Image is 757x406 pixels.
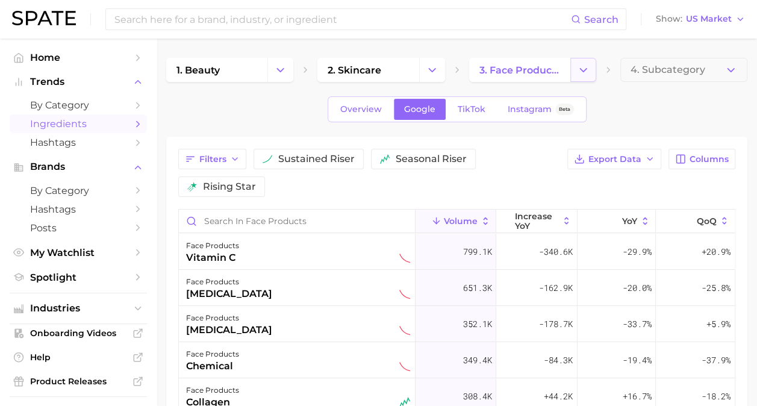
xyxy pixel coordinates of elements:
button: 4. Subcategory [620,58,747,82]
a: Overview [330,99,392,120]
a: My Watchlist [10,243,147,262]
img: sustained decliner [399,325,410,336]
a: Help [10,348,147,366]
a: Google [394,99,446,120]
div: face products [186,275,272,289]
span: +20.9% [702,245,731,259]
div: face products [186,311,272,325]
button: face products[MEDICAL_DATA]sustained decliner352.1k-178.7k-33.7%+5.9% [179,306,735,342]
button: YoY [578,210,656,233]
span: 3. face products [479,64,560,76]
span: 308.4k [463,389,491,404]
div: face products [186,383,239,398]
span: -18.2% [702,389,731,404]
button: Export Data [567,149,661,169]
span: Columns [690,154,729,164]
img: sustained decliner [399,252,410,263]
span: -19.4% [622,353,651,367]
button: Trends [10,73,147,91]
span: Hashtags [30,204,126,215]
img: sustained riser [263,154,272,164]
span: +16.7% [622,389,651,404]
span: 352.1k [463,317,491,331]
span: Beta [559,104,570,114]
span: +44.2k [544,389,573,404]
a: TikTok [447,99,496,120]
button: Filters [178,149,246,169]
button: Change Category [419,58,445,82]
span: TikTok [458,104,485,114]
span: -33.7% [622,317,651,331]
a: Hashtags [10,200,147,219]
input: Search here for a brand, industry, or ingredient [113,9,571,30]
span: Ingredients [30,118,126,130]
span: Show [656,16,682,22]
img: SPATE [12,11,76,25]
span: -162.9k [539,281,573,295]
a: Hashtags [10,133,147,152]
a: InstagramBeta [497,99,584,120]
span: 2. skincare [328,64,381,76]
a: by Category [10,96,147,114]
span: Volume [444,216,478,226]
span: Product Releases [30,376,126,387]
button: ShowUS Market [653,11,748,27]
a: Onboarding Videos [10,324,147,342]
a: 2. skincare [317,58,419,82]
button: face productsvitamin csustained decliner799.1k-340.6k-29.9%+20.9% [179,234,735,270]
span: sustained riser [278,154,355,164]
span: 1. beauty [176,64,220,76]
input: Search in face products [179,210,415,233]
span: YoY [622,216,637,226]
button: Columns [668,149,735,169]
a: Product Releases [10,372,147,390]
span: Trends [30,77,126,87]
div: face products [186,239,239,253]
span: Google [404,104,435,114]
div: vitamin c [186,251,239,265]
span: increase YoY [515,211,559,231]
a: by Category [10,181,147,200]
button: Industries [10,299,147,317]
span: 4. Subcategory [631,64,705,75]
a: Spotlight [10,268,147,287]
span: Help [30,352,126,363]
a: 1. beauty [166,58,267,82]
a: Home [10,48,147,67]
img: sustained decliner [399,361,410,372]
img: rising star [187,182,197,192]
button: QoQ [656,210,735,233]
span: by Category [30,185,126,196]
span: Onboarding Videos [30,328,126,339]
a: Posts [10,219,147,237]
span: Search [584,14,618,25]
span: US Market [686,16,732,22]
span: Filters [199,154,226,164]
span: Export Data [588,154,641,164]
span: 799.1k [463,245,491,259]
span: rising star [203,182,256,192]
a: Ingredients [10,114,147,133]
div: chemical [186,359,239,373]
span: seasonal riser [396,154,467,164]
div: [MEDICAL_DATA] [186,287,272,301]
img: seasonal riser [380,154,390,164]
button: face productschemicalsustained decliner349.4k-84.3k-19.4%-37.9% [179,342,735,378]
span: -37.9% [702,353,731,367]
span: Brands [30,161,126,172]
span: Spotlight [30,272,126,283]
button: Brands [10,158,147,176]
span: Industries [30,303,126,314]
span: 349.4k [463,353,491,367]
span: My Watchlist [30,247,126,258]
span: -29.9% [622,245,651,259]
span: QoQ [697,216,717,226]
button: Volume [416,210,496,233]
div: [MEDICAL_DATA] [186,323,272,337]
button: face products[MEDICAL_DATA]sustained decliner651.3k-162.9k-20.0%-25.8% [179,270,735,306]
span: -84.3k [544,353,573,367]
div: face products [186,347,239,361]
button: increase YoY [496,210,577,233]
span: Hashtags [30,137,126,148]
span: Instagram [508,104,552,114]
